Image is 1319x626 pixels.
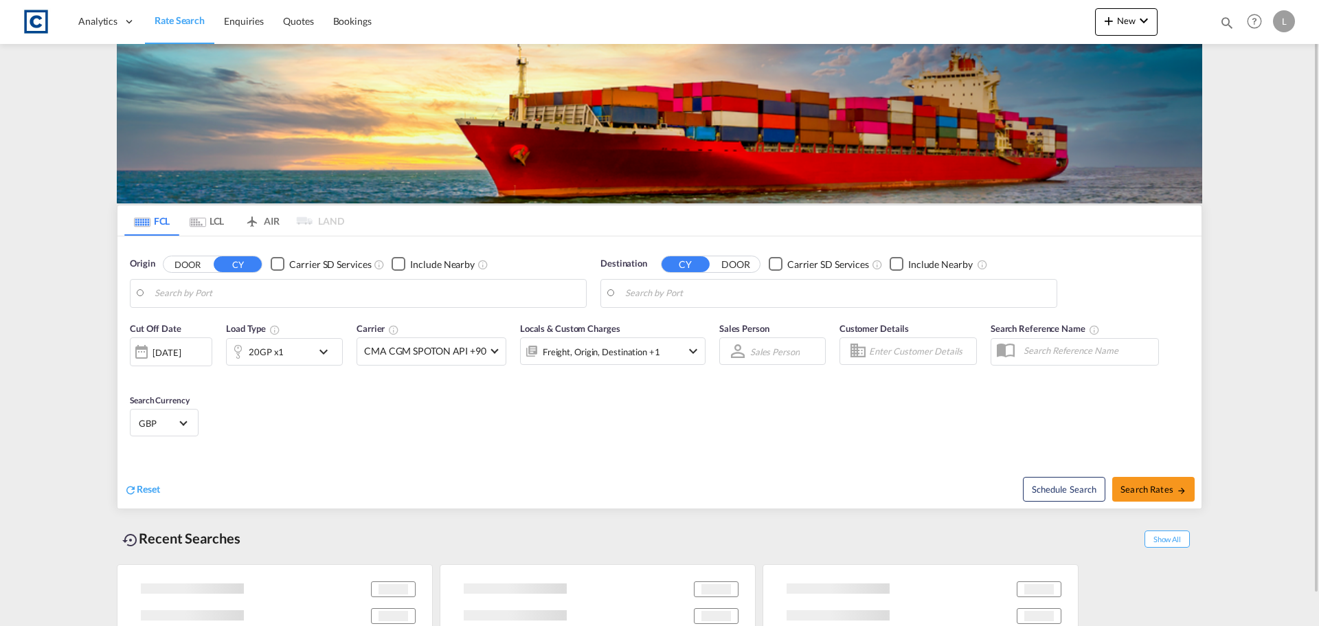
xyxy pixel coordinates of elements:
div: 20GP x1 [249,342,284,361]
div: L [1273,10,1295,32]
span: Cut Off Date [130,323,181,334]
div: [DATE] [153,346,181,359]
button: Note: By default Schedule search will only considerorigin ports, destination ports and cut off da... [1023,477,1105,502]
span: New [1101,15,1152,26]
md-datepicker: Select [130,365,140,383]
md-icon: icon-refresh [124,484,137,496]
div: icon-magnify [1219,15,1235,36]
div: Help [1243,10,1273,34]
md-icon: Unchecked: Ignores neighbouring ports when fetching rates.Checked : Includes neighbouring ports w... [977,259,988,270]
span: Load Type [226,323,280,334]
div: icon-refreshReset [124,482,160,498]
md-icon: Unchecked: Ignores neighbouring ports when fetching rates.Checked : Includes neighbouring ports w... [477,259,488,270]
span: Locals & Custom Charges [520,323,620,334]
md-icon: icon-arrow-right [1177,486,1186,495]
span: Rate Search [155,14,205,26]
md-checkbox: Checkbox No Ink [392,257,475,271]
md-select: Sales Person [749,342,801,361]
md-icon: Unchecked: Search for CY (Container Yard) services for all selected carriers.Checked : Search for... [872,259,883,270]
input: Enter Customer Details [869,341,972,361]
md-icon: icon-plus 400-fg [1101,12,1117,29]
md-checkbox: Checkbox No Ink [769,257,869,271]
span: Destination [600,257,647,271]
span: Bookings [333,15,372,27]
span: Enquiries [224,15,264,27]
md-icon: icon-backup-restore [122,532,139,548]
div: Recent Searches [117,523,246,554]
input: Search by Port [155,283,579,304]
div: Freight Origin Destination Factory Stuffingicon-chevron-down [520,337,706,365]
span: Search Currency [130,395,190,405]
div: Origin DOOR CY Checkbox No InkUnchecked: Search for CY (Container Yard) services for all selected... [117,236,1202,508]
span: Show All [1145,530,1190,548]
button: DOOR [712,256,760,272]
span: Search Reference Name [991,323,1100,334]
span: Reset [137,483,160,495]
span: Quotes [283,15,313,27]
div: Carrier SD Services [289,258,371,271]
md-pagination-wrapper: Use the left and right arrow keys to navigate between tabs [124,205,344,236]
md-icon: Unchecked: Search for CY (Container Yard) services for all selected carriers.Checked : Search for... [374,259,385,270]
button: Search Ratesicon-arrow-right [1112,477,1195,502]
md-icon: icon-airplane [244,213,260,223]
button: DOOR [164,256,212,272]
input: Search Reference Name [1017,340,1158,361]
div: Carrier SD Services [787,258,869,271]
span: Help [1243,10,1266,33]
button: CY [662,256,710,272]
input: Search by Port [625,283,1050,304]
span: Carrier [357,323,399,334]
img: LCL+%26+FCL+BACKGROUND.png [117,44,1202,203]
span: Sales Person [719,323,769,334]
button: icon-plus 400-fgNewicon-chevron-down [1095,8,1158,36]
md-select: Select Currency: £ GBPUnited Kingdom Pound [137,413,191,433]
md-icon: icon-information-outline [269,324,280,335]
span: Search Rates [1120,484,1186,495]
md-icon: icon-chevron-down [685,343,701,359]
md-icon: icon-chevron-down [1136,12,1152,29]
md-checkbox: Checkbox No Ink [271,257,371,271]
div: [DATE] [130,337,212,366]
md-tab-item: FCL [124,205,179,236]
md-icon: The selected Trucker/Carrierwill be displayed in the rate results If the rates are from another f... [388,324,399,335]
md-icon: icon-chevron-down [315,344,339,360]
button: CY [214,256,262,272]
span: GBP [139,417,177,429]
span: Customer Details [839,323,909,334]
md-tab-item: AIR [234,205,289,236]
img: 1fdb9190129311efbfaf67cbb4249bed.jpeg [21,6,52,37]
md-icon: icon-magnify [1219,15,1235,30]
span: Analytics [78,14,117,28]
md-checkbox: Checkbox No Ink [890,257,973,271]
div: Include Nearby [908,258,973,271]
md-tab-item: LCL [179,205,234,236]
span: Origin [130,257,155,271]
span: CMA CGM SPOTON API +90 [364,344,486,358]
div: Include Nearby [410,258,475,271]
md-icon: Your search will be saved by the below given name [1089,324,1100,335]
div: 20GP x1icon-chevron-down [226,338,343,366]
div: Freight Origin Destination Factory Stuffing [543,342,660,361]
